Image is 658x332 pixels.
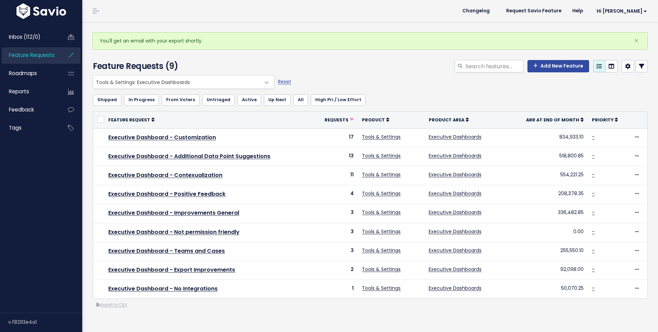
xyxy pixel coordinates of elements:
td: 17 [313,128,358,147]
ul: Filter feature requests [93,94,648,105]
a: Executive Dashboards [429,209,482,216]
a: From Voters [162,94,199,105]
a: All [293,94,308,105]
a: Executive Dashboard - Contexualization [108,171,222,179]
span: ARR at End of Month [526,117,579,123]
td: 50,070.25 [508,280,588,299]
span: Feature Request [108,117,150,123]
a: Executive Dashboards [429,190,482,197]
span: Priority [592,117,613,123]
td: 554,221.25 [508,166,588,185]
td: 518,800.85 [508,147,588,166]
td: 4 [313,185,358,204]
td: 0.00 [508,223,588,242]
a: High Pri / Low Effort [311,94,366,105]
a: Tools & Settings [362,285,401,292]
a: Tools & Settings [362,209,401,216]
a: - [592,171,595,178]
a: - [592,285,595,292]
div: v.f8293e4a1 [8,313,82,331]
a: Priority [592,116,618,123]
a: Tools & Settings [362,228,401,235]
a: Tools & Settings [362,247,401,254]
a: Executive Dashboards [429,152,482,159]
div: You'll get an email with your export shortly. [93,32,648,50]
a: - [592,247,595,254]
a: - [592,190,595,197]
td: 255,550.10 [508,242,588,261]
a: Add New Feature [527,60,589,72]
span: Changelog [462,9,490,13]
span: Reports [9,88,29,95]
a: Feedback [2,102,57,118]
a: Executive Dashboard - Improvements General [108,209,239,217]
a: Tools & Settings [362,152,401,159]
a: Executive Dashboards [429,133,482,140]
a: Up Next [264,94,291,105]
a: Tags [2,120,57,136]
a: Executive Dashboard - Additional Data Point Suggestions [108,152,270,160]
a: In Progress [124,94,159,105]
a: Executive Dashboards [429,247,482,254]
a: Untriaged [202,94,235,105]
td: 3 [313,223,358,242]
a: Roadmaps [2,66,57,81]
span: Product [362,117,385,123]
a: Product [362,116,389,123]
a: Executive Dashboard - No Integrations [108,285,218,293]
a: - [592,209,595,216]
a: Tools & Settings [362,190,401,197]
a: Executive Dashboard - Not permission friendly [108,228,240,236]
a: Executive Dashboards [429,228,482,235]
a: Shipped [93,94,121,105]
td: 3 [313,242,358,261]
td: 336,482.85 [508,204,588,223]
a: Executive Dashboards [429,171,482,178]
td: 834,933.10 [508,128,588,147]
a: Tools & Settings [362,171,401,178]
a: Executive Dashboard - Customization [108,133,216,141]
a: Request Savio Feature [501,6,567,16]
span: Requests [325,117,349,123]
a: Product Area [429,116,469,123]
span: Tools & Settings: Executive Dashboards [93,75,260,88]
span: Tools & Settings: Executive Dashboards [93,75,275,89]
td: 3 [313,204,358,223]
td: 92,098.00 [508,261,588,280]
td: 208,378.35 [508,185,588,204]
span: Feature Requests [9,51,54,59]
a: Executive Dashboard - Positive Feedback [108,190,226,198]
a: Tools & Settings [362,266,401,273]
a: Active [237,94,261,105]
span: × [634,35,639,46]
td: 13 [313,147,358,166]
h4: Feature Requests (9) [93,60,271,72]
span: Inbox (112/0) [9,33,40,40]
a: Executive Dashboards [429,285,482,292]
span: Feedback [9,106,34,113]
a: Reset [278,78,291,85]
button: Close [627,33,646,49]
a: Tools & Settings [362,133,401,140]
a: Feature Request [108,116,155,123]
td: 2 [313,261,358,280]
a: ARR at End of Month [526,116,584,123]
a: - [592,152,595,159]
img: logo-white.9d6f32f41409.svg [15,3,68,19]
a: Inbox (112/0) [2,29,57,45]
a: Executive Dashboard - Export Improvements [108,266,235,274]
span: Roadmaps [9,70,37,77]
a: Help [567,6,588,16]
td: 11 [313,166,358,185]
a: Executive Dashboard - Teams and Cases [108,247,225,255]
a: - [592,133,595,140]
a: Hi [PERSON_NAME] [588,6,653,16]
span: Hi [PERSON_NAME] [597,9,647,14]
a: - [592,228,595,235]
a: Export to CSV [96,302,127,308]
td: 1 [313,280,358,299]
a: Reports [2,84,57,99]
a: - [592,266,595,273]
a: Feature Requests [2,47,57,63]
a: Requests [325,116,354,123]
